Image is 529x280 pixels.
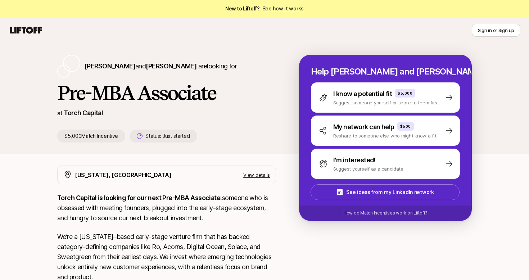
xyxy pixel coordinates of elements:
[57,82,276,104] h1: Pre-MBA Associate
[333,132,437,139] p: Reshare to someone else who might know a fit
[311,184,460,200] button: See ideas from my LinkedIn network
[135,62,196,70] span: and
[163,133,190,139] span: Just started
[225,4,304,13] span: New to Liftoff?
[146,62,196,70] span: [PERSON_NAME]
[75,170,172,180] p: [US_STATE], [GEOGRAPHIC_DATA]
[398,90,412,96] p: $5,000
[262,5,304,12] a: See how it works
[243,171,270,179] p: View details
[343,210,428,216] p: How do Match Incentives work on Liftoff?
[472,24,520,37] button: Sign in or Sign up
[85,62,135,70] span: [PERSON_NAME]
[85,61,237,71] p: are looking for
[64,109,103,117] a: Torch Capital
[145,132,190,140] p: Status:
[346,188,434,197] p: See ideas from my LinkedIn network
[57,194,222,202] strong: Torch Capital is looking for our next Pre-MBA Associate:
[333,155,376,165] p: I'm interested!
[333,122,394,132] p: My network can help
[333,99,439,106] p: Suggest someone yourself or share to them first
[57,193,276,223] p: someone who is obsessed with meeting founders, plugged into the early-stage ecosystem, and hungry...
[400,123,411,129] p: $500
[57,108,62,118] p: at
[311,67,460,77] p: Help [PERSON_NAME] and [PERSON_NAME] hire
[57,130,125,143] p: $5,000 Match Incentive
[333,165,403,172] p: Suggest yourself as a candidate
[333,89,392,99] p: I know a potential fit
